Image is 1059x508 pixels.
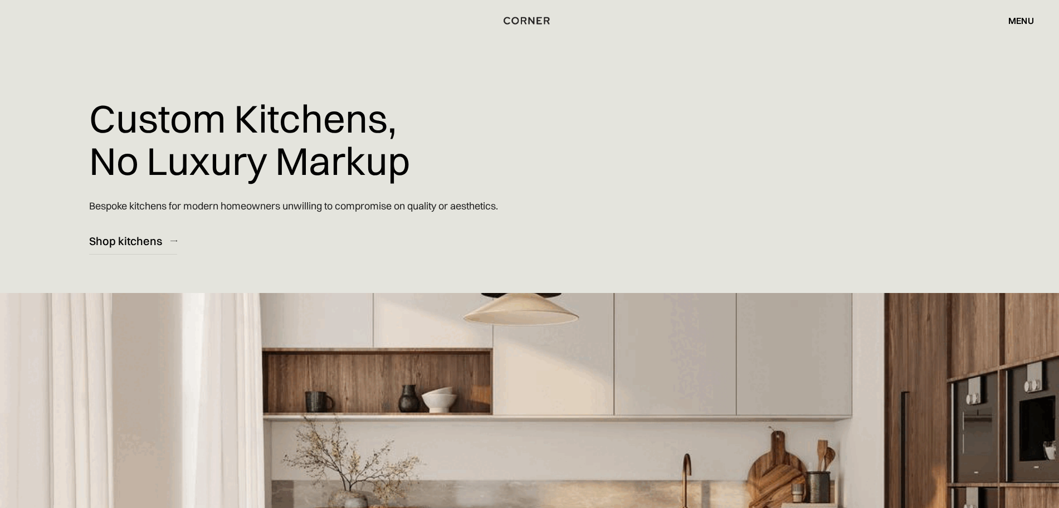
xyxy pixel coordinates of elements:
[89,227,177,255] a: Shop kitchens
[997,11,1034,30] div: menu
[1008,16,1034,25] div: menu
[89,190,498,222] p: Bespoke kitchens for modern homeowners unwilling to compromise on quality or aesthetics.
[89,89,410,190] h1: Custom Kitchens, No Luxury Markup
[89,233,162,248] div: Shop kitchens
[491,13,568,28] a: home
